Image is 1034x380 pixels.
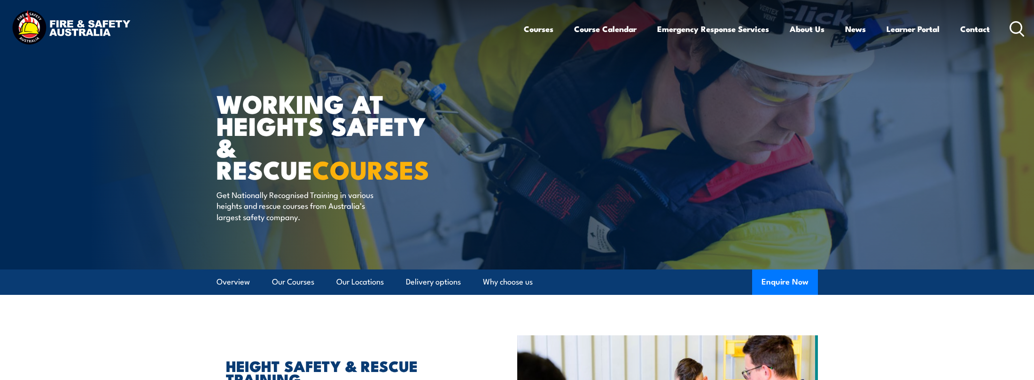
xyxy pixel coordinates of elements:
a: Course Calendar [574,16,637,41]
a: Our Courses [272,269,314,294]
strong: COURSES [312,149,429,188]
button: Enquire Now [752,269,818,295]
a: Our Locations [336,269,384,294]
a: About Us [790,16,824,41]
a: Courses [524,16,553,41]
a: Contact [960,16,990,41]
a: Learner Portal [886,16,940,41]
a: Delivery options [406,269,461,294]
p: Get Nationally Recognised Training in various heights and rescue courses from Australia’s largest... [217,189,388,222]
a: News [845,16,866,41]
a: Overview [217,269,250,294]
a: Why choose us [483,269,533,294]
a: Emergency Response Services [657,16,769,41]
h1: WORKING AT HEIGHTS SAFETY & RESCUE [217,92,449,180]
